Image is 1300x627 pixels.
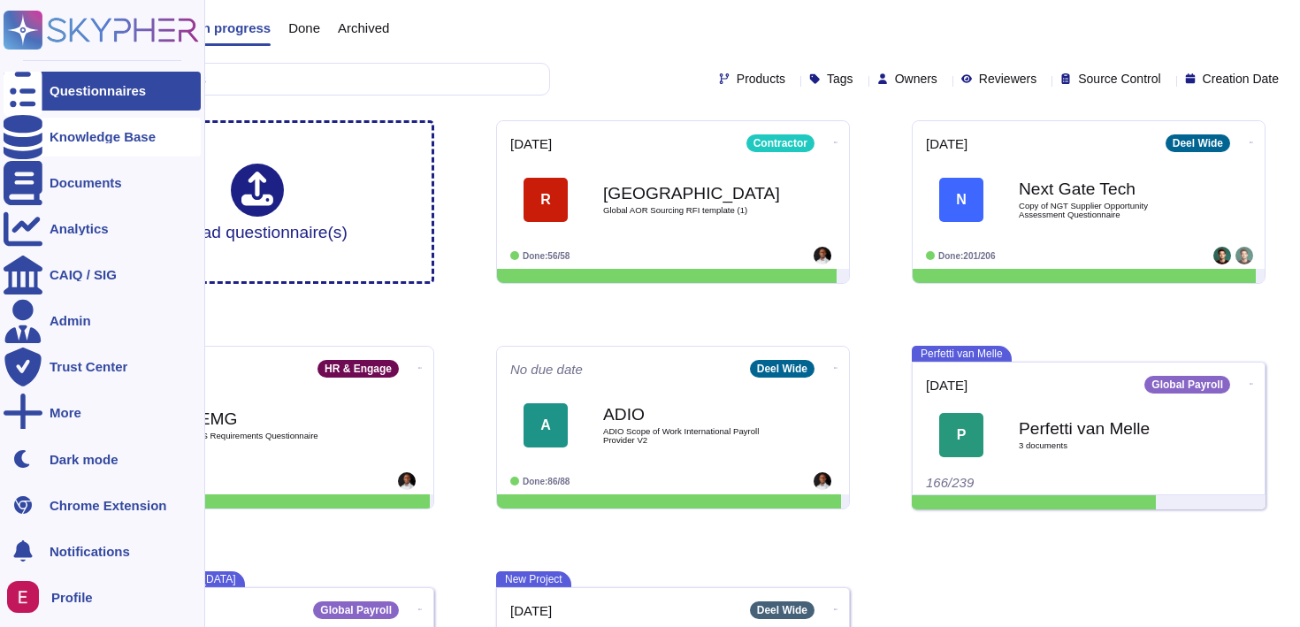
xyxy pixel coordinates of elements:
a: Documents [4,164,201,203]
span: 166/239 [926,475,974,490]
a: Analytics [4,210,201,249]
b: AEMG [187,410,364,427]
span: Source Control [1078,73,1160,85]
span: ADIO Scope of Work International Payroll Provider V2 [603,427,780,444]
span: Perfetti van Melle [912,346,1012,362]
div: Upload questionnaire(s) [167,164,348,241]
div: Questionnaires [50,84,146,97]
div: A [524,403,568,447]
div: Documents [50,176,122,189]
div: R [524,178,568,222]
img: user [1235,247,1253,264]
a: Chrome Extension [4,486,201,524]
span: [DATE] [926,378,967,392]
span: Done: 86/88 [523,477,570,486]
div: Chrome Extension [50,499,167,512]
span: Done: 56/58 [523,251,570,261]
div: CAIQ / SIG [50,268,117,281]
img: user [814,472,831,490]
a: Questionnaires [4,72,201,111]
span: Notifications [50,545,130,558]
div: Trust Center [50,360,127,373]
span: Creation Date [1203,73,1279,85]
span: Copy of NGT Supplier Opportunity Assessment Questionnaire [1019,202,1196,218]
div: Admin [50,314,91,327]
div: Dark mode [50,453,119,466]
span: HRIS Requirements Questionnaire [187,432,364,440]
a: Trust Center [4,348,201,386]
span: Done [288,21,320,34]
a: CAIQ / SIG [4,256,201,294]
div: More [50,406,81,419]
span: Reviewers [979,73,1036,85]
b: [GEOGRAPHIC_DATA] [603,185,780,202]
img: user [398,472,416,490]
img: user [7,581,39,613]
b: Perfetti van Melle [1019,420,1196,437]
span: Done: 201/206 [938,251,996,261]
a: Admin [4,302,201,340]
input: Search by keywords [70,64,549,95]
span: [DATE] [510,137,552,150]
span: Global AOR Sourcing RFI template (1) [603,206,780,215]
div: Global Payroll [313,601,399,619]
span: In progress [198,21,271,34]
div: Deel Wide [750,601,814,619]
span: Tags [827,73,853,85]
div: P [939,413,983,457]
a: Knowledge Base [4,118,201,157]
span: No due date [510,363,583,376]
span: New Project [496,571,571,587]
img: user [1213,247,1231,264]
div: HR & Engage [317,360,399,378]
div: Knowledge Base [50,130,156,143]
span: 3 document s [1019,441,1196,450]
span: Owners [895,73,937,85]
div: N [939,178,983,222]
div: Analytics [50,222,109,235]
span: [DATE] [926,137,967,150]
b: Next Gate Tech [1019,180,1196,197]
span: Products [737,73,785,85]
span: [DATE] [510,604,552,617]
div: Deel Wide [750,360,814,378]
div: Global Payroll [1144,376,1230,394]
span: Profile [51,591,93,604]
span: Archived [338,21,389,34]
div: Contractor [746,134,814,152]
div: Deel Wide [1166,134,1230,152]
b: ADIO [603,406,780,423]
button: user [4,577,51,616]
img: user [814,247,831,264]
